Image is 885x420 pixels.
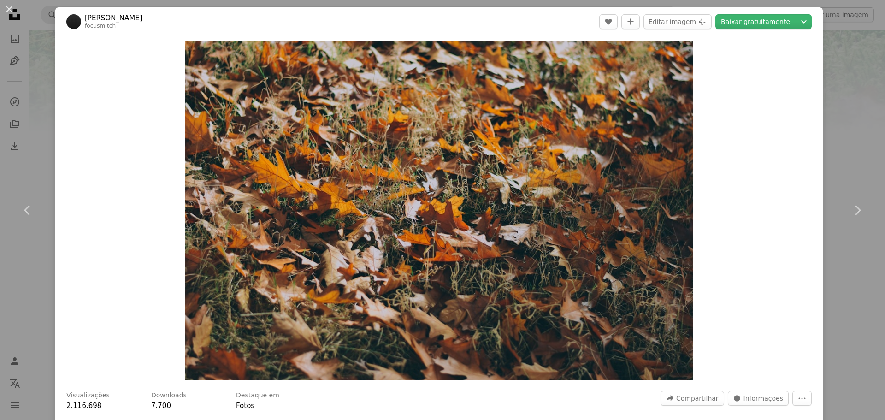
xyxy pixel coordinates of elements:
[151,402,171,410] span: 7.700
[185,41,693,380] button: Ampliar esta imagem
[621,14,640,29] button: Adicionar à coleção
[66,391,110,400] h3: Visualizações
[743,391,783,405] span: Informações
[661,391,724,406] button: Compartilhar esta imagem
[643,14,712,29] button: Editar imagem
[85,13,142,23] a: [PERSON_NAME]
[792,391,812,406] button: Mais ações
[728,391,789,406] button: Estatísticas desta imagem
[676,391,719,405] span: Compartilhar
[85,23,116,29] a: focusmitch
[185,41,693,380] img: fotografia em close-up de folhas marrons durante o dia
[236,402,254,410] a: Fotos
[715,14,796,29] a: Baixar gratuitamente
[236,391,279,400] h3: Destaque em
[796,14,812,29] button: Escolha o tamanho do download
[830,166,885,254] a: Próximo
[66,14,81,29] img: Ir para o perfil de Mitch Rosen
[599,14,618,29] button: Curtir
[151,391,187,400] h3: Downloads
[66,402,101,410] span: 2.116.698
